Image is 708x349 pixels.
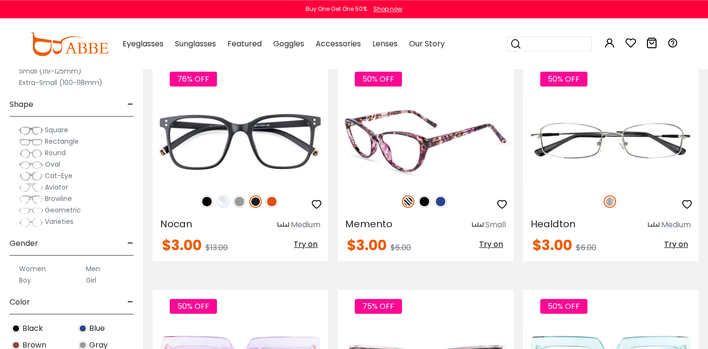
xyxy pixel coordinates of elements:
span: $6.00 [390,242,411,253]
div: Medium [661,219,691,231]
span: Varieties [45,217,73,226]
span: Nocan [160,217,192,231]
span: - [127,291,133,314]
span: 50% OFF [355,72,402,86]
img: Varieties.png [19,217,43,227]
img: Gray [233,195,246,208]
label: Men [86,263,100,275]
img: Black [11,324,21,333]
span: Eyeglasses [123,38,164,49]
span: - [127,232,133,255]
span: Try on [664,239,688,250]
span: Rectangle [45,137,79,146]
img: size ruler [472,222,483,229]
div: Small [485,219,506,231]
span: Color [10,291,30,314]
label: Small (119-125mm) [19,65,82,77]
img: Cat-Eye.png [19,171,43,181]
img: Black [418,195,431,208]
img: Aviator.png [19,183,43,192]
label: Women [19,263,46,275]
img: Matte-black Nocan - TR ,Universal Bridge Fit [153,97,328,185]
img: Blue [78,324,87,333]
img: Silver [604,195,616,208]
img: Orange [266,195,278,208]
span: 50% OFF [540,299,587,314]
img: Square.png [19,126,43,135]
img: Black [201,195,213,208]
img: Pattern [402,195,414,208]
span: Geometric [45,205,81,215]
span: Sunglasses [175,38,216,49]
span: 75% OFF [355,299,402,314]
span: Lenses [372,38,398,49]
span: 76% OFF [170,72,217,86]
span: Accessories [316,38,361,49]
img: Oval.png [19,160,43,169]
span: Oval [45,159,60,169]
span: Memento [345,217,392,231]
button: Try on [291,238,320,251]
span: Shape [10,93,33,116]
img: Matte Black [249,195,262,208]
img: Black Memento - Acetate ,Universal Bridge Fit [338,97,513,185]
img: size ruler [277,222,289,229]
img: Round.png [19,148,43,158]
span: Try on [479,239,503,250]
span: Featured [227,38,262,49]
img: abbeglasses.com [30,32,108,56]
div: Shop now [373,5,402,13]
span: Black [22,323,43,334]
span: Browline [45,194,72,203]
img: Rectangle.png [19,137,43,147]
img: Clear [217,195,229,208]
img: Browline.png [19,194,43,204]
label: Boy [19,275,31,286]
img: Silver Healdton - Metal ,Adjust Nose Pads [523,97,698,185]
button: Try on [661,238,691,251]
span: Goggles [273,38,304,49]
label: Extra-Small (100-118mm) [19,77,103,88]
span: 50% OFF [540,72,587,86]
span: Square [45,125,68,135]
span: Blue [89,323,105,334]
span: $3.00 [347,235,387,255]
img: size ruler [648,222,659,229]
span: Cat-Eye [45,171,72,180]
span: $6.00 [576,242,596,253]
a: Shop now [369,5,402,13]
label: Girl [86,275,96,286]
span: $13.00 [205,242,228,253]
span: Try on [294,239,318,250]
span: $3.00 [533,235,572,255]
span: 50% OFF [170,299,217,314]
span: Our Story [409,38,445,49]
button: Try on [476,238,506,251]
div: Medium [291,219,320,231]
span: Aviator [45,182,68,192]
span: $3.00 [162,235,202,255]
img: Blue [434,195,447,208]
span: Round [45,148,66,158]
span: Gender [10,232,38,255]
img: Geometric.png [19,206,43,215]
span: Healdton [531,217,575,231]
span: - [127,93,133,116]
div: Buy One Get One 50% [306,5,367,13]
